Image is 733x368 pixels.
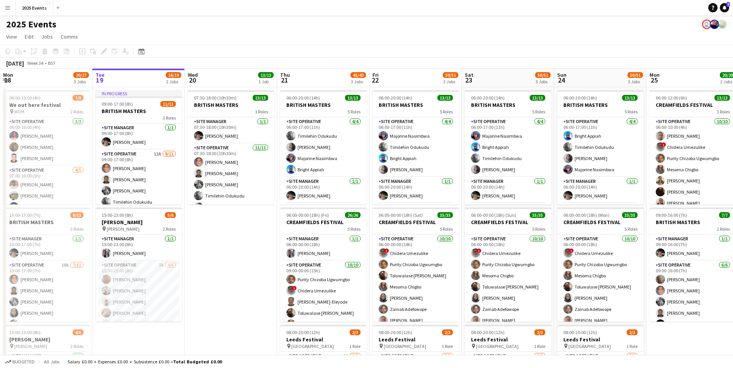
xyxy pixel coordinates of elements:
[557,208,644,322] app-job-card: 06:00-00:00 (18h) (Mon)35/35CREAMFIELDS FESTIVAL5 RolesSite Operative10/1006:00-00:00 (18h)!Chide...
[717,226,730,232] span: 2 Roles
[188,117,274,143] app-card-role: Site Manager1/107:30-18:00 (10h30m)[PERSON_NAME]
[556,76,566,84] span: 24
[94,76,105,84] span: 19
[372,90,459,204] app-job-card: 06:00-20:00 (14h)13/13BRITISH MASTERS5 RolesSite Operative4/406:00-17:00 (11h)Majorine NasimbwaTi...
[12,359,35,365] span: Budgeted
[534,343,545,349] span: 1 Role
[9,329,41,335] span: 15:00-23:00 (8h)
[280,90,367,204] app-job-card: 06:00-20:00 (14h)13/13BRITISH MASTERS5 RolesSite Operative4/406:00-17:00 (11h)Timilehin Odukudu[P...
[349,343,361,349] span: 1 Role
[73,329,83,335] span: 4/6
[255,109,268,115] span: 3 Roles
[95,71,105,78] span: Tue
[279,76,290,84] span: 21
[68,359,222,365] div: Salary £0.00 + Expenses £0.00 + Subsistence £0.00 =
[622,95,638,101] span: 13/13
[350,329,361,335] span: 2/3
[557,336,644,343] h3: Leeds Festival
[70,212,83,218] span: 9/13
[188,71,198,78] span: Wed
[6,33,17,40] span: View
[286,329,320,335] span: 08:00-20:00 (12h)
[280,117,367,177] app-card-role: Site Operative4/406:00-17:00 (11h)Timilehin Odukudu[PERSON_NAME]Majorine NasimbwaBright Appiah
[563,212,609,218] span: 06:00-00:00 (18h) (Mon)
[557,71,566,78] span: Sun
[165,212,176,218] span: 5/6
[372,235,459,361] app-card-role: Site Operative10/1006:00-00:00 (18h)!Chidera UmezulikePurity Chizoba UgwumgboToluwalase [PERSON_N...
[710,20,719,29] app-user-avatar: Josh Tutty
[9,212,41,218] span: 10:00-17:00 (7h)
[530,95,545,101] span: 13/13
[372,208,459,322] app-job-card: 06:00-00:00 (18h) (Sat)35/35CREAMFIELDS FESTIVAL5 RolesSite Operative10/1006:00-00:00 (18h)!Chide...
[95,208,182,322] app-job-card: 15:00-23:00 (8h)5/6[PERSON_NAME] [PERSON_NAME]2 RolesSite Manager1/115:00-23:00 (8h)[PERSON_NAME]...
[702,20,711,29] app-user-avatar: Olivia Gill
[465,208,551,322] app-job-card: 06:00-00:00 (18h) (Sun)35/35CREAMFIELDS FESTIVAL5 RolesSite Operative10/1006:00-00:00 (18h)!Chide...
[259,79,273,84] div: 1 Job
[628,79,643,84] div: 3 Jobs
[371,76,379,84] span: 22
[14,109,24,115] span: WOH
[628,72,643,78] span: 50/51
[350,72,366,78] span: 41/42
[280,235,367,261] app-card-role: Site Manager1/106:00-00:00 (18h)[PERSON_NAME]
[163,226,176,232] span: 2 Roles
[477,248,481,253] span: !
[557,235,644,361] app-card-role: Site Operative10/1006:00-00:00 (18h)!Chidera UmezulikePurity Chizoba UgwumgboMesoma ChigboToluwal...
[372,177,459,203] app-card-role: Site Manager1/106:00-20:00 (14h)[PERSON_NAME]
[280,101,367,108] h3: BRITISH MASTERS
[188,90,274,204] div: 07:30-18:00 (10h30m)13/13BRITISH MASTERS3 RolesSite Manager1/107:30-18:00 (10h30m)[PERSON_NAME]Si...
[188,101,274,108] h3: BRITISH MASTERS
[624,226,638,232] span: 5 Roles
[714,95,730,101] span: 13/13
[3,117,90,166] app-card-role: Site Operative3/306:00-10:00 (4h)[PERSON_NAME][PERSON_NAME][PERSON_NAME]
[3,219,90,226] h3: BRITISH MASTERS
[624,109,638,115] span: 5 Roles
[347,109,361,115] span: 5 Roles
[372,71,379,78] span: Fri
[3,166,90,237] app-card-role: Site Operative4/507:00-10:00 (3h)[PERSON_NAME][PERSON_NAME][PERSON_NAME]
[74,79,88,84] div: 3 Jobs
[476,343,519,349] span: [GEOGRAPHIC_DATA]
[568,343,611,349] span: [GEOGRAPHIC_DATA]
[532,109,545,115] span: 5 Roles
[536,79,550,84] div: 3 Jobs
[535,72,551,78] span: 50/51
[280,208,367,322] app-job-card: 06:00-00:00 (18h) (Fri)26/26CREAMFIELDS FESTIVAL5 RolesSite Manager1/106:00-00:00 (18h)[PERSON_NA...
[286,212,329,218] span: 06:00-00:00 (18h) (Fri)
[650,71,660,78] span: Mon
[465,117,551,177] app-card-role: Site Operative4/406:00-17:00 (11h)Majorine NasimbwaBright AppiahTimilehin Odukudu[PERSON_NAME]
[720,3,729,12] a: 7
[3,90,90,204] app-job-card: 06:00-10:00 (4h)7/8We out here festival WOH2 RolesSite Operative3/306:00-10:00 (4h)[PERSON_NAME][...
[95,90,182,204] app-job-card: In progress09:00-17:00 (8h)11/13BRITISH MASTERS3 RolesSite Manager1/109:00-17:00 (8h)[PERSON_NAME...
[95,261,182,332] app-card-role: Site Operative7A4/515:00-23:00 (8h)[PERSON_NAME][PERSON_NAME][PERSON_NAME][PERSON_NAME]
[187,76,198,84] span: 20
[160,101,176,107] span: 11/13
[437,212,453,218] span: 35/35
[557,219,644,226] h3: CREAMFIELDS FESTIVAL
[102,101,133,107] span: 09:00-17:00 (8h)
[70,343,83,349] span: 2 Roles
[38,32,56,42] a: Jobs
[3,208,90,322] app-job-card: 10:00-17:00 (7h)9/13BRITISH MASTERS3 RolesSite Manager1/110:00-17:00 (7h)[PERSON_NAME]Site Operat...
[372,336,459,343] h3: Leeds Festival
[465,101,551,108] h3: BRITISH MASTERS
[253,95,268,101] span: 13/13
[286,95,320,101] span: 06:00-20:00 (14h)
[372,219,459,226] h3: CREAMFIELDS FESTIVAL
[9,95,41,101] span: 06:00-10:00 (4h)
[622,212,638,218] span: 35/35
[2,76,13,84] span: 18
[43,359,61,365] span: All jobs
[258,72,274,78] span: 13/13
[465,90,551,204] app-job-card: 06:00-20:00 (14h)13/13BRITISH MASTERS5 RolesSite Operative4/406:00-17:00 (11h)Majorine NasimbwaBr...
[107,226,139,232] span: [PERSON_NAME]
[465,71,473,78] span: Sat
[656,95,687,101] span: 06:00-12:00 (6h)
[442,343,453,349] span: 1 Role
[471,212,516,218] span: 06:00-00:00 (18h) (Sun)
[464,76,473,84] span: 23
